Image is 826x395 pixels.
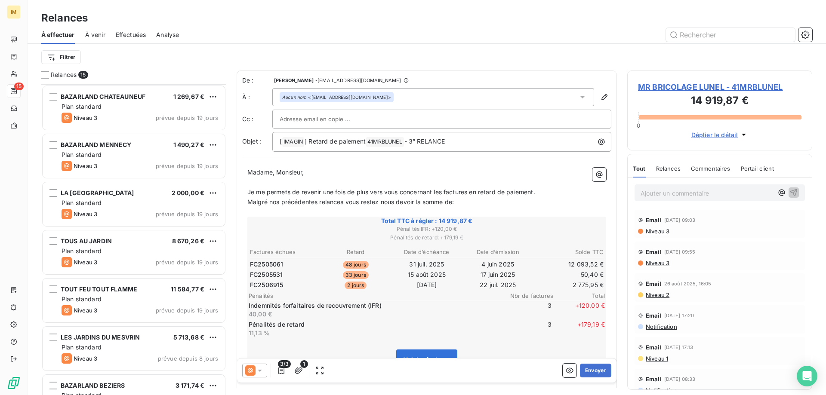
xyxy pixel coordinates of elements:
div: Open Intercom Messenger [797,366,817,386]
span: Email [646,376,662,383]
span: + 120,00 € [553,301,605,318]
span: prévue depuis 19 jours [156,114,218,121]
button: Filtrer [41,50,81,64]
span: Pénalités [249,292,502,299]
span: 11 584,77 € [171,285,204,293]
span: 3 [500,301,552,318]
span: 3 [500,320,552,337]
span: Notification [645,387,677,394]
span: LES JARDINS DU MESVRIN [61,334,140,341]
span: 5 713,68 € [173,334,205,341]
span: Email [646,280,662,287]
th: Date d’émission [463,248,533,257]
input: Rechercher [666,28,795,42]
span: 15 [78,71,88,79]
span: Niveau 3 [645,260,669,266]
label: À : [242,93,272,101]
span: De : [242,76,272,85]
span: Email [646,248,662,255]
span: 1 490,27 € [173,141,205,148]
span: prévue depuis 19 jours [156,307,218,314]
span: Relances [656,165,681,172]
span: 2 jours [345,282,367,289]
span: prévue depuis 19 jours [156,162,218,169]
span: Niveau 3 [74,259,97,266]
span: [DATE] 17:20 [664,313,694,318]
span: Plan standard [62,343,102,351]
span: Niveau 3 [74,307,97,314]
span: TOUT FEU TOUT FLAMME [61,285,137,293]
span: Email [646,312,662,319]
td: 17 juin 2025 [463,270,533,279]
span: Plan standard [62,199,102,206]
span: Malgré nos précédentes relances vous restez nous devoir la somme de: [247,198,454,205]
span: Nbr de factures [502,292,553,299]
th: Solde TTC [534,248,604,257]
span: FC2505061 [250,260,283,269]
span: 1 [300,360,308,368]
p: Pénalités de retard [249,320,498,329]
span: 33 jours [343,271,369,279]
span: BAZARLAND CHATEAUNEUF [61,93,145,100]
span: [ [280,138,282,145]
span: 41MRBLUNEL [366,137,404,147]
span: Plan standard [62,151,102,158]
p: 40,00 € [249,310,498,318]
td: [DATE] [391,280,462,290]
span: Pénalités de retard : + 179,19 € [249,234,605,242]
span: IMAGIN [282,137,304,147]
span: - [EMAIL_ADDRESS][DOMAIN_NAME] [315,78,401,83]
span: 3 171,74 € [176,382,205,389]
span: Niveau 3 [74,114,97,121]
span: - 3° RELANCE [404,138,445,145]
span: Total [553,292,605,299]
th: Factures échues [250,248,320,257]
span: prévue depuis 19 jours [156,211,218,217]
span: [DATE] 09:03 [664,217,696,223]
input: Adresse email en copie ... [280,113,372,126]
span: BAZARLAND BEZIERS [61,382,125,389]
span: TOUS AU JARDIN [61,237,112,245]
img: Logo LeanPay [7,376,21,390]
div: <[EMAIL_ADDRESS][DOMAIN_NAME]> [282,94,391,100]
span: [DATE] 17:13 [664,345,693,350]
p: 11,13 % [249,329,498,337]
span: Je me permets de revenir une fois de plus vers vous concernant les factures en retard de paiement. [247,188,535,196]
span: Plan standard [62,295,102,303]
span: BAZARLAND MENNECY [61,141,132,148]
td: 2 775,95 € [534,280,604,290]
span: 0 [637,122,640,129]
span: LA [GEOGRAPHIC_DATA] [61,189,134,196]
span: FC2505531 [250,270,283,279]
span: Notification [645,323,677,330]
em: Aucun nom [282,94,306,100]
span: Voir les factures [404,355,450,363]
span: 15 [14,83,24,90]
span: À venir [85,31,105,39]
span: MR BRICOLAGE LUNEL - 41MRBLUNEL [638,81,801,93]
span: 48 jours [343,261,369,269]
span: prévue depuis 19 jours [156,259,218,266]
span: Pénalités IFR : + 120,00 € [249,225,605,233]
label: Cc : [242,115,272,123]
p: Indemnités forfaitaires de recouvrement (IFR) [249,301,498,310]
span: Niveau 3 [74,162,97,169]
span: Total TTC à régler : 14 919,87 € [249,217,605,225]
span: Plan standard [62,247,102,254]
span: Madame, Monsieur, [247,168,304,176]
span: Email [646,344,662,351]
span: Effectuées [116,31,146,39]
span: 2 000,00 € [172,189,205,196]
span: Niveau 3 [645,228,669,235]
span: Portail client [741,165,774,172]
h3: 14 919,87 € [638,93,801,110]
span: Tout [633,165,646,172]
span: [PERSON_NAME] [274,78,314,83]
th: Retard [321,248,391,257]
span: Niveau 2 [645,291,669,298]
span: 8 670,26 € [172,237,205,245]
td: 15 août 2025 [391,270,462,279]
span: prévue depuis 8 jours [158,355,218,362]
span: 1 269,67 € [173,93,205,100]
span: ] Retard de paiement [305,138,366,145]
